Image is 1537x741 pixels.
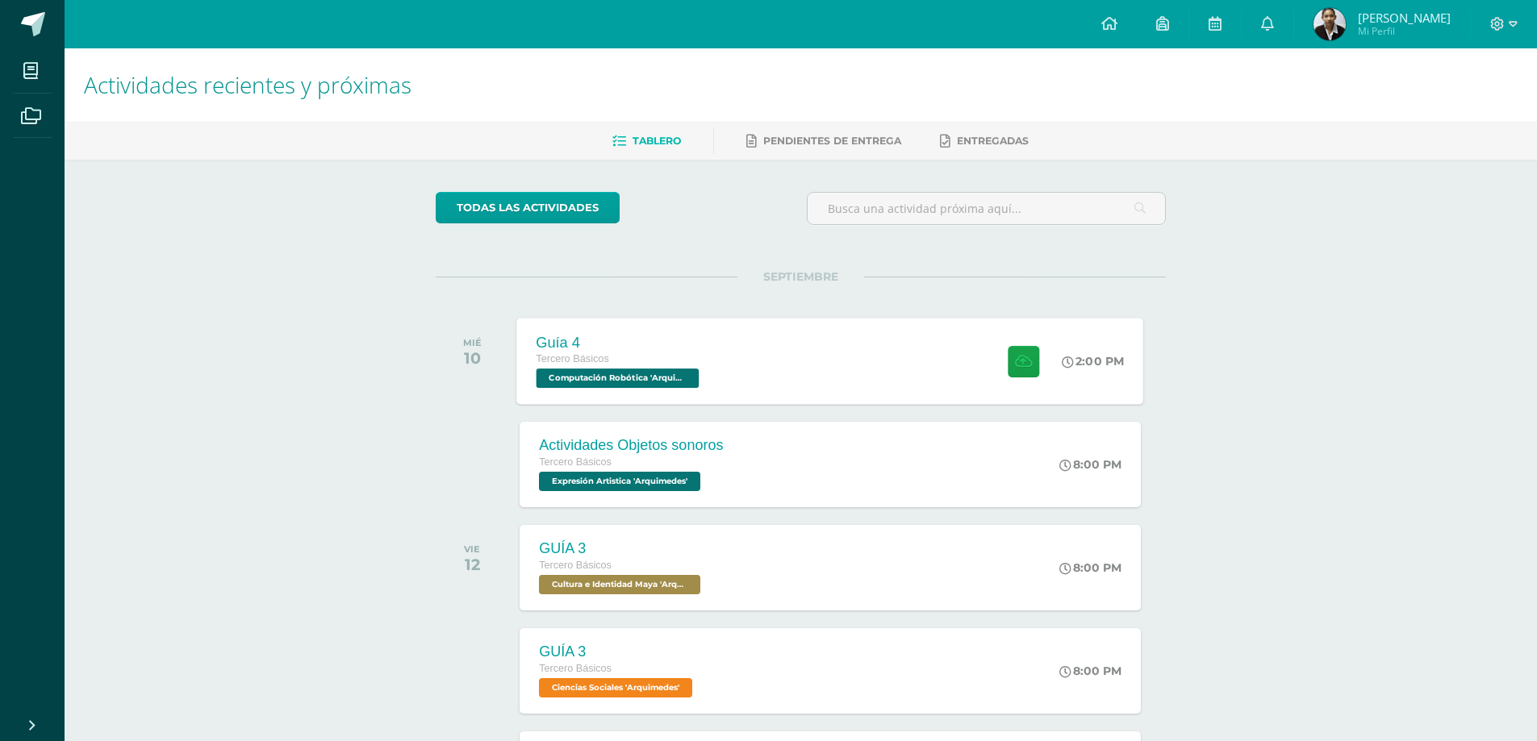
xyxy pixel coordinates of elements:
span: Tercero Básicos [537,353,609,364]
span: SEPTIEMBRE [737,269,864,284]
input: Busca una actividad próxima aquí... [808,193,1165,224]
div: 12 [464,555,480,574]
span: Tablero [633,135,681,147]
div: GUÍA 3 [539,540,704,557]
div: 8:00 PM [1059,560,1121,575]
a: todas las Actividades [436,192,620,223]
div: VIE [464,543,480,555]
span: Entregadas [957,135,1029,147]
div: GUÍA 3 [539,643,696,660]
span: [PERSON_NAME] [1358,10,1451,26]
div: Actividades Objetos sonoros [539,437,723,454]
span: Tercero Básicos [539,560,612,571]
span: Pendientes de entrega [763,135,901,147]
div: MIÉ [463,337,482,348]
div: 10 [463,348,482,368]
div: 8:00 PM [1059,664,1121,678]
div: Guía 4 [537,334,704,351]
span: Expresión Artistica 'Arquimedes' [539,472,700,491]
span: Ciencias Sociales 'Arquimedes' [539,678,692,697]
span: Computación Robótica 'Arquimedes' [537,368,700,388]
img: dbd96a2ba9ea15004af00e78bfbe6cb0.png [1314,8,1346,40]
a: Entregadas [940,128,1029,154]
a: Tablero [612,128,681,154]
span: Tercero Básicos [539,456,612,468]
div: 8:00 PM [1059,457,1121,472]
span: Tercero Básicos [539,663,612,674]
span: Actividades recientes y próximas [84,69,411,100]
a: Pendientes de entrega [746,128,901,154]
div: 2:00 PM [1063,354,1125,368]
span: Mi Perfil [1358,24,1451,38]
span: Cultura e Identidad Maya 'Arquimedes' [539,575,700,594]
